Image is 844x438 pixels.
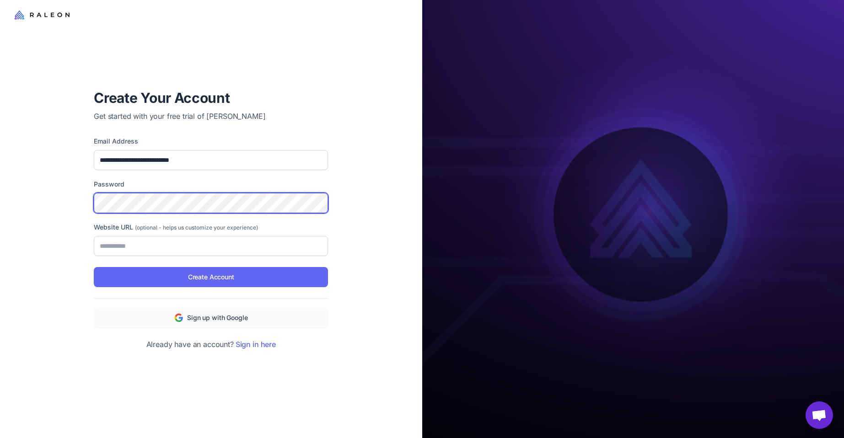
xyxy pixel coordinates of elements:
[94,339,328,350] p: Already have an account?
[187,313,247,323] span: Sign up with Google
[135,224,258,231] span: (optional - helps us customize your experience)
[94,136,328,146] label: Email Address
[94,179,328,189] label: Password
[94,308,328,328] button: Sign up with Google
[94,111,328,122] p: Get started with your free trial of [PERSON_NAME]
[806,401,833,429] div: Open chat
[188,272,234,282] span: Create Account
[94,267,328,287] button: Create Account
[236,340,276,349] a: Sign in here
[94,222,328,232] label: Website URL
[94,89,328,107] h1: Create Your Account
